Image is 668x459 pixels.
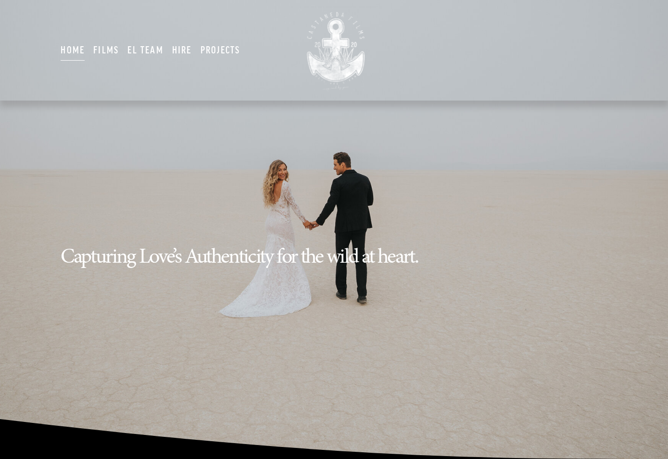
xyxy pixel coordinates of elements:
a: Home [61,38,85,62]
a: Films [93,38,119,62]
h2: Capturing Love’s Authenticity for the wild at heart. [61,245,418,267]
a: Hire [172,38,192,62]
a: Projects [201,38,240,62]
img: CASTANEDA FILMS [291,7,378,94]
a: EL TEAM [127,38,163,62]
